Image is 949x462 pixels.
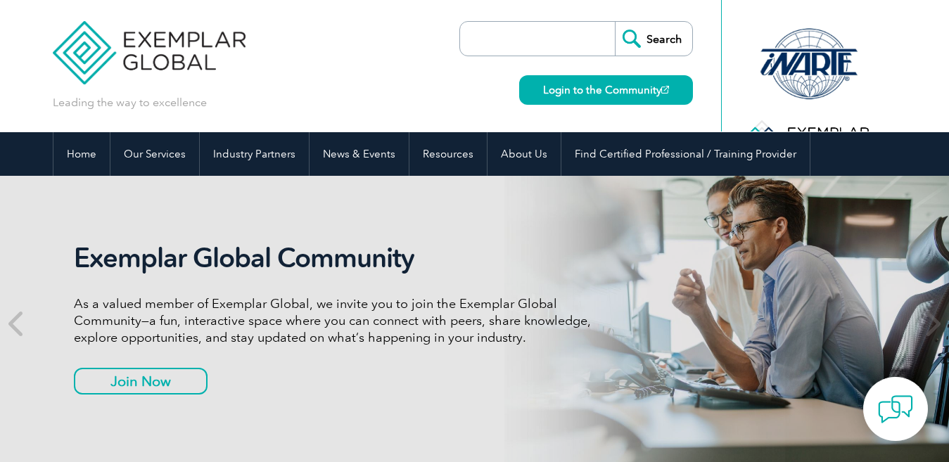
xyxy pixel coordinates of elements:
[200,132,309,176] a: Industry Partners
[110,132,199,176] a: Our Services
[74,242,601,274] h2: Exemplar Global Community
[519,75,693,105] a: Login to the Community
[615,22,692,56] input: Search
[878,392,913,427] img: contact-chat.png
[53,95,207,110] p: Leading the way to excellence
[53,132,110,176] a: Home
[661,86,669,94] img: open_square.png
[488,132,561,176] a: About Us
[310,132,409,176] a: News & Events
[409,132,487,176] a: Resources
[74,368,208,394] a: Join Now
[74,295,601,346] p: As a valued member of Exemplar Global, we invite you to join the Exemplar Global Community—a fun,...
[561,132,810,176] a: Find Certified Professional / Training Provider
